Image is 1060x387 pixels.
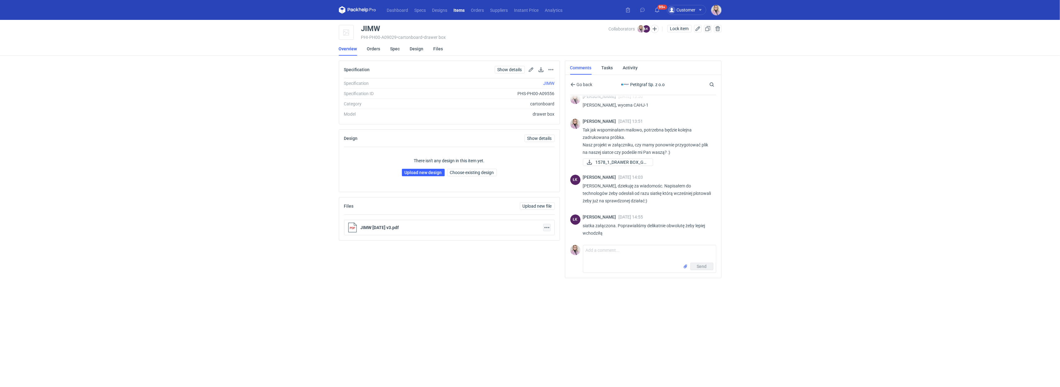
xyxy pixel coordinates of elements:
button: Edit item [694,25,702,32]
p: JIMW [DATE] v3.pdf [361,225,539,230]
div: Specification [344,80,428,86]
button: Upload new file [520,202,555,210]
span: [PERSON_NAME] [583,119,619,124]
a: Instant Price [511,6,542,14]
button: Download specification [537,66,545,73]
div: Łukasz Kowalski [570,214,580,225]
h2: Specification [344,67,370,72]
span: • drawer box [423,35,446,40]
a: Show details [495,66,525,73]
p: [PERSON_NAME], wycena CAHJ-1 [583,101,711,109]
span: • cartonboard [397,35,423,40]
a: Activity [623,61,638,75]
span: Collaborators [608,26,635,31]
h2: Design [344,136,358,141]
button: Actions [547,66,555,73]
span: [DATE] 14:55 [619,214,643,219]
div: Category [344,101,428,107]
img: Klaudia Wiśniewska [570,94,580,104]
p: There isn't any design in this item yet. [414,158,485,164]
div: Specification ID [344,90,428,97]
p: Tak jak wspominałam mailowo, potrzebna będzie kolejna zadrukowana próbka. Nasz projekt w załączni... [583,126,711,156]
div: cartonboard [428,101,555,107]
button: Choose existing design [447,169,497,176]
span: [PERSON_NAME] [583,214,619,219]
p: [PERSON_NAME], dziekuję za wiadomośc. Napisałem do technologów żeby odesłali od razu siatkę którą... [583,182,711,205]
span: Send [697,264,707,269]
button: Customer [667,5,711,15]
input: Search [708,81,728,88]
a: Files [434,42,443,56]
div: 1578_1_DRAWER BOX_GC1 400_V2 (1) (1).pdf [583,159,645,166]
h2: Files [344,204,354,209]
a: Upload new design [402,169,445,176]
span: [DATE] 14:03 [619,175,643,180]
span: [DATE] 13:50 [619,94,643,99]
button: Delete item [714,25,721,32]
button: Send [690,263,713,270]
div: drawer box [428,111,555,117]
img: Klaudia Wiśniewska [570,245,580,255]
a: Suppliers [487,6,511,14]
button: Duplicate Item [704,25,712,32]
div: PHS-PH00-A09556 [428,90,555,97]
a: Design [410,42,424,56]
a: Orders [468,6,487,14]
a: JIMW [543,81,554,86]
button: Edit collaborators [650,25,658,33]
a: 1578_1_DRAWER BOX_GC... [583,159,653,166]
button: Lock item [667,25,692,32]
div: JIMW [361,25,380,32]
img: Klaudia Wiśniewska [570,119,580,129]
span: Lock item [670,26,689,31]
div: Petitgraf Sp. z o.o [613,81,673,88]
img: Klaudia Wiśniewska [711,5,721,15]
a: Items [451,6,468,14]
figcaption: ŁK [570,214,580,225]
span: Choose existing design [450,170,494,175]
div: PHI-PH00-A09029 [361,35,608,40]
a: Show details [525,135,555,142]
div: Customer [668,6,696,14]
p: siatka załączona. Poprawialiśmy delikatnie obwolutę żeby lepiej wchodziłą [583,222,711,237]
img: Klaudia Wiśniewska [637,25,645,33]
figcaption: ŁK [643,25,650,33]
a: Analytics [542,6,566,14]
figcaption: ŁK [570,175,580,185]
span: 1578_1_DRAWER BOX_GC... [596,159,648,166]
span: Go back [575,82,593,87]
svg: Packhelp Pro [339,6,376,14]
button: Edit spec [527,66,535,73]
a: Orders [367,42,380,56]
a: Specs [412,6,429,14]
span: Upload new file [523,204,552,208]
div: Model [344,111,428,117]
span: [PERSON_NAME] [583,175,619,180]
a: Tasks [602,61,613,75]
tspan: PDF [350,226,355,230]
a: Dashboard [384,6,412,14]
button: Actions [543,224,551,231]
a: Designs [429,6,451,14]
span: [PERSON_NAME] [583,94,619,99]
button: 99+ [652,5,662,15]
div: Łukasz Kowalski [570,175,580,185]
a: Spec [390,42,400,56]
img: Petitgraf Sp. z o.o [621,81,629,88]
a: Overview [339,42,357,56]
a: Comments [570,61,592,75]
span: [DATE] 13:51 [619,119,643,124]
button: Go back [570,81,593,88]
